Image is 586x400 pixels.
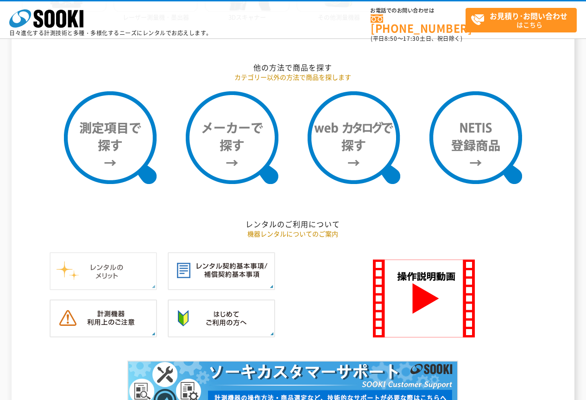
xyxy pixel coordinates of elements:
h2: 他の方法で商品を探す [22,63,564,72]
img: レンタルのメリット [50,252,157,290]
span: 8:50 [384,34,397,43]
h2: レンタルのご利用について [22,219,564,229]
a: お見積り･お問い合わせはこちら [466,8,577,32]
img: NETIS登録商品 [429,91,522,184]
a: [PHONE_NUMBER] [371,14,466,33]
a: レンタル契約基本事項／補償契約基本事項 [168,281,275,290]
img: メーカーで探す [186,91,278,184]
a: レンタルのメリット [50,281,157,290]
a: はじめてご利用の方へ [168,328,275,337]
img: webカタログで探す [308,91,400,184]
img: 計測機器ご利用上のご注意 [50,299,157,337]
p: 機器レンタルについてのご案内 [22,229,564,239]
span: はこちら [471,8,576,32]
p: 日々進化する計測技術と多種・多様化するニーズにレンタルでお応えします。 [9,30,212,36]
img: レンタル契約基本事項／補償契約基本事項 [168,252,275,290]
span: 17:30 [403,34,420,43]
img: SOOKI 操作説明動画 [373,260,475,337]
img: はじめてご利用の方へ [168,299,275,337]
p: カテゴリー以外の方法で商品を探します [22,72,564,82]
strong: お見積り･お問い合わせ [490,10,567,21]
span: お電話でのお問い合わせは [371,8,466,13]
a: 計測機器ご利用上のご注意 [50,328,157,337]
span: (平日 ～ 土日、祝日除く) [371,34,462,43]
img: 測定項目で探す [64,91,157,184]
